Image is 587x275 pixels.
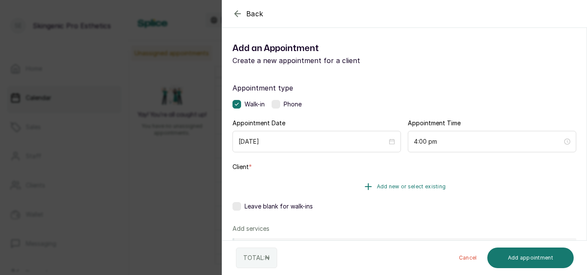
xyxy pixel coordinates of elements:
input: Select time [414,137,563,146]
span: Phone [284,100,302,109]
p: TOTAL: ₦ [243,254,270,262]
button: Add new or select existing [232,175,576,199]
button: Cancel [452,248,484,268]
span: Walk-in [245,100,265,109]
label: Appointment Time [408,119,461,127]
span: Leave blank for walk-ins [245,202,313,211]
span: Back [246,9,263,19]
button: Back [232,9,263,19]
h1: Add an Appointment [232,42,404,55]
label: Appointment type [232,83,576,93]
input: Select date [238,137,387,146]
span: Add new or select existing [377,183,446,190]
p: Add services [232,224,269,233]
button: Add appointment [487,248,574,268]
label: Appointment Date [232,119,285,127]
label: Client [232,163,252,171]
p: Create a new appointment for a client [232,55,404,66]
